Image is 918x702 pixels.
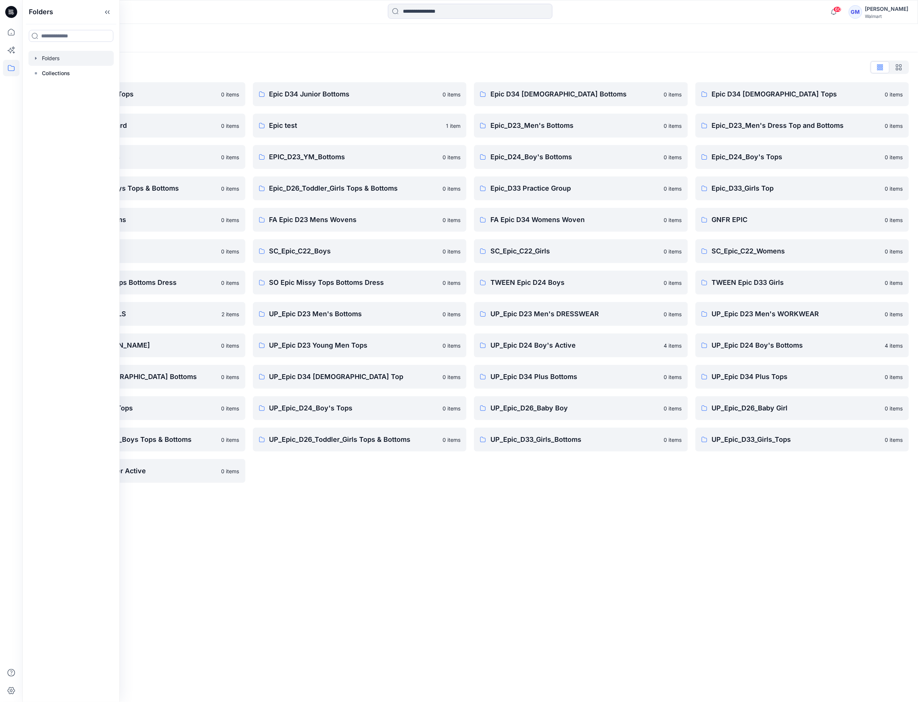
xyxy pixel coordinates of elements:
[31,333,245,357] a: UP_EPIC D23 [PERSON_NAME]0 items
[490,434,660,445] p: UP_Epic_D33_Girls_Bottoms
[269,434,438,445] p: UP_Epic_D26_Toddler_Girls Tops & Bottoms
[695,145,909,169] a: Epic_D24_Boy's Tops0 items
[490,215,660,225] p: FA Epic D34 Womens Woven
[712,403,881,413] p: UP_Epic_D26_Baby Girl
[865,13,909,19] div: Walmart
[253,302,467,326] a: UP_Epic D23 Men's Bottoms0 items
[221,342,239,350] p: 0 items
[42,69,70,78] p: Collections
[31,145,245,169] a: Epic_D23_Men's Tops0 items
[474,333,688,357] a: UP_Epic D24 Boy's Active4 items
[885,90,903,98] p: 0 items
[48,403,217,413] p: UP_Epic_D23_Men's Tops
[269,246,438,256] p: SC_Epic_C22_Boys
[221,373,239,381] p: 0 items
[31,82,245,106] a: Epic D23 Young Men Tops0 items
[269,309,438,319] p: UP_Epic D23 Men's Bottoms
[885,279,903,287] p: 0 items
[48,89,217,99] p: Epic D23 Young Men Tops
[31,428,245,452] a: UP_Epic_D26_Toddler_Boys Tops & Bottoms0 items
[269,120,442,131] p: Epic test
[446,122,460,130] p: 1 item
[664,404,682,412] p: 0 items
[253,82,467,106] a: Epic D34 Junior Bottoms0 items
[253,333,467,357] a: UP_Epic D23 Young Men Tops0 items
[443,247,460,255] p: 0 items
[695,271,909,295] a: TWEEN Epic D33 Girls0 items
[474,114,688,138] a: Epic_D23_Men's Bottoms0 items
[48,372,217,382] p: UP_Epic D34 [DEMOGRAPHIC_DATA] Bottoms
[253,176,467,200] a: Epic_D26_Toddler_Girls Tops & Bottoms0 items
[865,4,909,13] div: [PERSON_NAME]
[474,396,688,420] a: UP_Epic_D26_Baby Boy0 items
[664,90,682,98] p: 0 items
[712,152,881,162] p: Epic_D24_Boy's Tops
[712,434,881,445] p: UP_Epic_D33_Girls_Tops
[885,373,903,381] p: 0 items
[48,277,217,288] p: Scoop_ Epic Missy Tops Bottoms Dress
[443,90,460,98] p: 0 items
[31,208,245,232] a: Epic_D33_Girls_Bottoms0 items
[490,152,660,162] p: Epic_D24_Boy's Bottoms
[490,309,660,319] p: UP_Epic D23 Men's DRESSWEAR
[695,333,909,357] a: UP_Epic D24 Boy's Bottoms4 items
[269,215,438,225] p: FA Epic D23 Mens Wovens
[48,120,217,131] p: Epic NYC practice board
[474,208,688,232] a: FA Epic D34 Womens Woven0 items
[222,310,239,318] p: 2 items
[221,436,239,444] p: 0 items
[474,145,688,169] a: Epic_D24_Boy's Bottoms0 items
[885,247,903,255] p: 0 items
[885,122,903,130] p: 0 items
[490,246,660,256] p: SC_Epic_C22_Girls
[48,340,217,351] p: UP_EPIC D23 [PERSON_NAME]
[695,428,909,452] a: UP_Epic_D33_Girls_Tops0 items
[695,302,909,326] a: UP_Epic D23 Men's WORKWEAR0 items
[490,120,660,131] p: Epic_D23_Men's Bottoms
[443,185,460,193] p: 0 items
[712,309,881,319] p: UP_Epic D23 Men's WORKWEAR
[253,428,467,452] a: UP_Epic_D26_Toddler_Girls Tops & Bottoms0 items
[664,436,682,444] p: 0 items
[664,342,682,350] p: 4 items
[695,82,909,106] a: Epic D34 [DEMOGRAPHIC_DATA] Tops0 items
[490,183,660,194] p: Epic_D33 Practice Group
[269,183,438,194] p: Epic_D26_Toddler_Girls Tops & Bottoms
[695,396,909,420] a: UP_Epic_D26_Baby Girl0 items
[474,82,688,106] a: Epic D34 [DEMOGRAPHIC_DATA] Bottoms0 items
[269,277,438,288] p: SO Epic Missy Tops Bottoms Dress
[885,185,903,193] p: 0 items
[443,436,460,444] p: 0 items
[221,404,239,412] p: 0 items
[253,396,467,420] a: UP_Epic_D24_Boy's Tops0 items
[269,403,438,413] p: UP_Epic_D24_Boy's Tops
[253,114,467,138] a: Epic test1 item
[664,185,682,193] p: 0 items
[253,239,467,263] a: SC_Epic_C22_Boys0 items
[712,340,881,351] p: UP_Epic D24 Boy's Bottoms
[490,372,660,382] p: UP_Epic D34 Plus Bottoms
[885,310,903,318] p: 0 items
[31,239,245,263] a: Practice group0 items
[712,215,881,225] p: GNFR EPIC
[221,216,239,224] p: 0 items
[31,365,245,389] a: UP_Epic D34 [DEMOGRAPHIC_DATA] Bottoms0 items
[269,152,438,162] p: EPIC_D23_YM_Bottoms
[490,89,660,99] p: Epic D34 [DEMOGRAPHIC_DATA] Bottoms
[885,342,903,350] p: 4 items
[490,277,660,288] p: TWEEN Epic D24 Boys
[443,153,460,161] p: 0 items
[253,145,467,169] a: EPIC_D23_YM_Bottoms0 items
[48,152,217,162] p: Epic_D23_Men's Tops
[712,183,881,194] p: Epic_D33_Girls Top
[269,372,438,382] p: UP_Epic D34 [DEMOGRAPHIC_DATA] Top
[885,216,903,224] p: 0 items
[474,428,688,452] a: UP_Epic_D33_Girls_Bottoms0 items
[443,279,460,287] p: 0 items
[664,373,682,381] p: 0 items
[885,404,903,412] p: 0 items
[253,365,467,389] a: UP_Epic D34 [DEMOGRAPHIC_DATA] Top0 items
[712,120,881,131] p: Epic_D23_Men's Dress Top and Bottoms
[849,5,862,19] div: GM
[31,114,245,138] a: Epic NYC practice board0 items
